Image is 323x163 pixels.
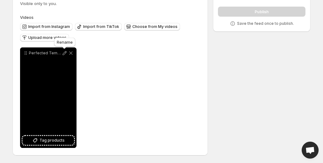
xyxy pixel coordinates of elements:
[83,24,119,29] span: Import from TikTok
[124,23,180,30] button: Choose from My videos
[28,24,70,29] span: Import from Instagram
[40,137,65,144] span: Tag products
[28,35,66,40] span: Upload more videos
[23,136,74,145] button: Tag products
[20,23,72,30] button: Import from Instagram
[237,21,294,26] p: Save the feed once to publish.
[20,15,34,20] span: Videos
[302,142,319,159] a: Open chat
[29,51,61,56] p: Perfected Template TOFU AD1 Original Chebe Ad 1080 x 1080 px
[20,1,57,6] span: Visible only to you.
[132,24,177,29] span: Choose from My videos
[75,23,122,30] button: Import from TikTok
[20,47,77,148] div: Perfected Template TOFU AD1 Original Chebe Ad 1080 x 1080 pxTag products
[20,34,69,41] button: Upload more videos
